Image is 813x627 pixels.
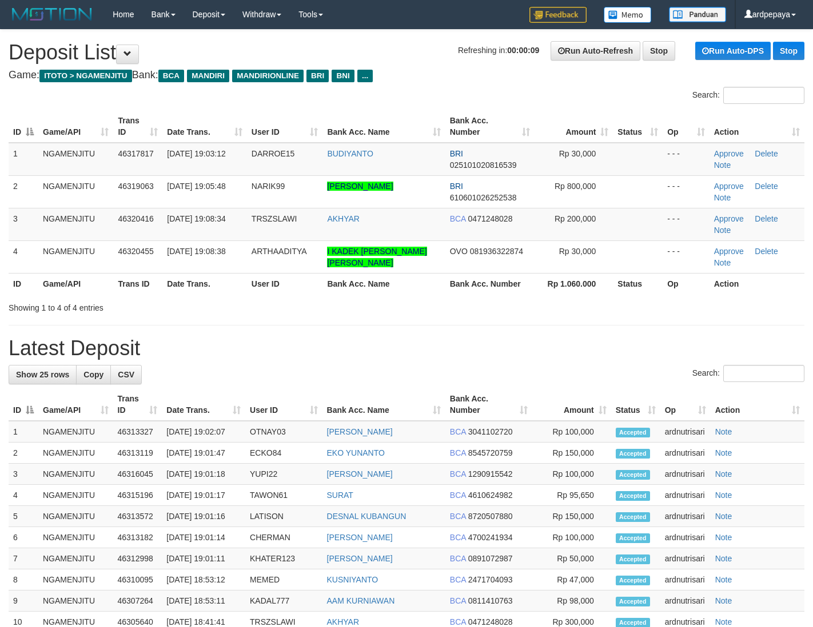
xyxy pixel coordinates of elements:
[252,182,285,191] span: NARIK99
[9,6,95,23] img: MOTION_logo.png
[327,448,385,457] a: EKO YUNANTO
[773,42,804,60] a: Stop
[663,208,709,240] td: - - -
[555,182,596,191] span: Rp 800,000
[162,464,245,485] td: [DATE] 19:01:18
[327,575,378,584] a: KUSNIYANTO
[245,421,322,443] td: OTNAY03
[450,469,466,479] span: BCA
[9,548,38,569] td: 7
[532,388,611,421] th: Amount: activate to sort column ascending
[9,388,38,421] th: ID: activate to sort column descending
[616,576,650,585] span: Accepted
[38,110,113,143] th: Game/API: activate to sort column ascending
[663,240,709,273] td: - - -
[252,247,307,256] span: ARTHAADITYA
[660,548,711,569] td: ardnutrisari
[450,533,466,542] span: BCA
[38,464,113,485] td: NGAMENJITU
[755,149,778,158] a: Delete
[715,575,732,584] a: Note
[532,443,611,464] td: Rp 150,000
[76,365,111,384] a: Copy
[468,617,513,626] span: Copy 0471248028 to clipboard
[611,388,660,421] th: Status: activate to sort column ascending
[450,214,466,223] span: BCA
[327,182,393,191] a: [PERSON_NAME]
[532,464,611,485] td: Rp 100,000
[450,554,466,563] span: BCA
[38,175,113,208] td: NGAMENJITU
[535,273,613,294] th: Rp 1.060.000
[710,110,804,143] th: Action: activate to sort column ascending
[245,548,322,569] td: KHATER123
[710,273,804,294] th: Action
[113,506,162,527] td: 46313572
[245,443,322,464] td: ECKO84
[38,548,113,569] td: NGAMENJITU
[723,87,804,104] input: Search:
[327,427,393,436] a: [PERSON_NAME]
[38,388,113,421] th: Game/API: activate to sort column ascending
[450,247,468,256] span: OVO
[252,214,297,223] span: TRSZSLAWI
[83,370,103,379] span: Copy
[247,110,323,143] th: User ID: activate to sort column ascending
[660,485,711,506] td: ardnutrisari
[715,427,732,436] a: Note
[468,491,513,500] span: Copy 4610624982 to clipboard
[327,149,373,158] a: BUDIYANTO
[327,617,360,626] a: AKHYAR
[245,464,322,485] td: YUPI22
[616,449,650,459] span: Accepted
[9,175,38,208] td: 2
[113,110,162,143] th: Trans ID: activate to sort column ascending
[551,41,640,61] a: Run Auto-Refresh
[616,533,650,543] span: Accepted
[38,443,113,464] td: NGAMENJITU
[9,110,38,143] th: ID: activate to sort column descending
[468,469,513,479] span: Copy 1290915542 to clipboard
[532,421,611,443] td: Rp 100,000
[660,421,711,443] td: ardnutrisari
[357,70,373,82] span: ...
[9,421,38,443] td: 1
[450,160,517,170] span: Copy 025101020816539 to clipboard
[113,485,162,506] td: 46315196
[113,388,162,421] th: Trans ID: activate to sort column ascending
[468,427,513,436] span: Copy 3041102720 to clipboard
[245,506,322,527] td: LATISON
[9,143,38,176] td: 1
[9,365,77,384] a: Show 25 rows
[9,337,804,360] h1: Latest Deposit
[445,273,535,294] th: Bank Acc. Number
[245,569,322,590] td: MEMED
[162,548,245,569] td: [DATE] 19:01:11
[245,388,322,421] th: User ID: activate to sort column ascending
[9,485,38,506] td: 4
[468,512,513,521] span: Copy 8720507880 to clipboard
[167,149,225,158] span: [DATE] 19:03:12
[755,214,778,223] a: Delete
[715,469,732,479] a: Note
[9,41,804,64] h1: Deposit List
[113,590,162,612] td: 46307264
[532,506,611,527] td: Rp 150,000
[118,370,134,379] span: CSV
[38,143,113,176] td: NGAMENJITU
[711,388,804,421] th: Action: activate to sort column ascending
[532,485,611,506] td: Rp 95,650
[616,470,650,480] span: Accepted
[9,506,38,527] td: 5
[158,70,184,82] span: BCA
[162,506,245,527] td: [DATE] 19:01:16
[450,491,466,500] span: BCA
[715,491,732,500] a: Note
[468,214,513,223] span: Copy 0471248028 to clipboard
[714,149,744,158] a: Approve
[162,110,247,143] th: Date Trans.: activate to sort column ascending
[162,443,245,464] td: [DATE] 19:01:47
[38,240,113,273] td: NGAMENJITU
[458,46,539,55] span: Refreshing in:
[715,554,732,563] a: Note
